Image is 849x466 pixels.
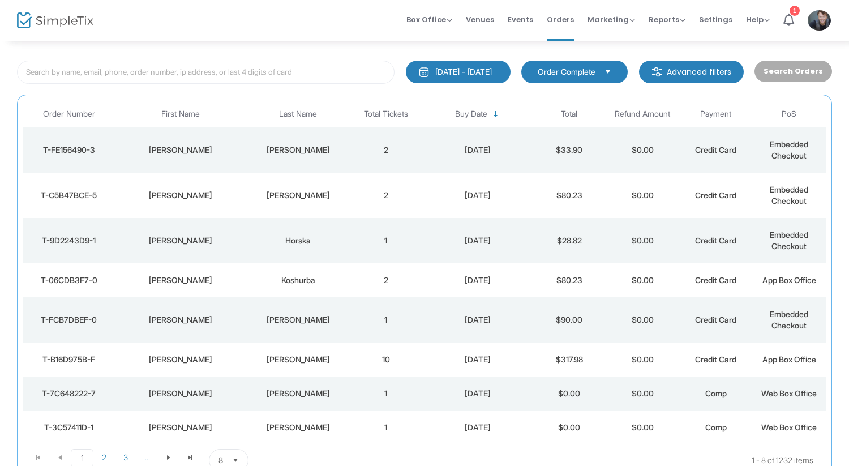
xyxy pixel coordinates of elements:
[699,5,732,34] span: Settings
[435,66,492,78] div: [DATE] - [DATE]
[705,422,727,432] span: Comp
[250,275,346,286] div: Koshurba
[455,109,487,119] span: Buy Date
[26,314,112,326] div: T-FCB7DBEF-0
[26,422,112,433] div: T-3C57411D-1
[533,411,606,444] td: $0.00
[118,190,244,201] div: Annemarie
[588,14,635,25] span: Marketing
[349,263,422,297] td: 2
[695,190,736,200] span: Credit Card
[790,6,800,16] div: 1
[533,377,606,411] td: $0.00
[651,66,663,78] img: filter
[115,449,136,466] span: Page 3
[762,354,816,364] span: App Box Office
[118,422,244,433] div: Dave
[762,275,816,285] span: App Box Office
[93,449,115,466] span: Page 2
[770,230,808,251] span: Embedded Checkout
[606,127,679,173] td: $0.00
[606,297,679,343] td: $0.00
[349,343,422,377] td: 10
[606,377,679,411] td: $0.00
[606,173,679,218] td: $0.00
[695,315,736,324] span: Credit Card
[349,218,422,263] td: 1
[161,109,200,119] span: First Name
[250,314,346,326] div: William
[705,388,727,398] span: Comp
[695,354,736,364] span: Credit Card
[700,109,731,119] span: Payment
[695,236,736,245] span: Credit Card
[639,61,744,83] m-button: Advanced filters
[533,127,606,173] td: $33.90
[43,109,95,119] span: Order Number
[136,449,158,466] span: Page 4
[606,343,679,377] td: $0.00
[250,144,346,156] div: CUSTODIO
[538,66,595,78] span: Order Complete
[26,190,112,201] div: T-C5B47BCE-5
[533,297,606,343] td: $90.00
[17,61,395,84] input: Search by name, email, phone, order number, ip address, or last 4 digits of card
[606,263,679,297] td: $0.00
[349,297,422,343] td: 1
[250,354,346,365] div: HOWELL
[250,388,346,399] div: Sonntag
[761,422,817,432] span: Web Box Office
[164,453,173,462] span: Go to the next page
[26,144,112,156] div: T-FE156490-3
[349,173,422,218] td: 2
[426,275,530,286] div: 2025-08-26
[118,354,244,365] div: ROBERT
[533,218,606,263] td: $28.82
[508,5,533,34] span: Events
[770,185,808,206] span: Embedded Checkout
[533,101,606,127] th: Total
[426,354,530,365] div: 2025-08-26
[606,411,679,444] td: $0.00
[770,309,808,330] span: Embedded Checkout
[426,422,530,433] div: 2025-08-26
[695,145,736,155] span: Credit Card
[118,388,244,399] div: Mayson
[770,139,808,160] span: Embedded Checkout
[606,218,679,263] td: $0.00
[26,354,112,365] div: T-B16D975B-F
[418,66,430,78] img: monthly
[23,101,826,444] div: Data table
[118,314,244,326] div: Jasmine
[606,101,679,127] th: Refund Amount
[746,14,770,25] span: Help
[349,127,422,173] td: 2
[426,235,530,246] div: 2025-08-26
[250,422,346,433] div: Amirault
[179,449,201,466] span: Go to the last page
[279,109,317,119] span: Last Name
[349,411,422,444] td: 1
[426,388,530,399] div: 2025-08-26
[533,263,606,297] td: $80.23
[118,275,244,286] div: Robert
[426,314,530,326] div: 2025-08-26
[782,109,796,119] span: PoS
[26,388,112,399] div: T-7C648222-7
[250,235,346,246] div: Horska
[250,190,346,201] div: Dietrich
[26,275,112,286] div: T-06CDB3F7-0
[426,144,530,156] div: 2025-08-26
[158,449,179,466] span: Go to the next page
[218,455,223,466] span: 8
[761,388,817,398] span: Web Box Office
[649,14,685,25] span: Reports
[426,190,530,201] div: 2025-08-26
[406,61,511,83] button: [DATE] - [DATE]
[466,5,494,34] span: Venues
[118,144,244,156] div: MICHAEL
[118,235,244,246] div: Agnieszka
[26,235,112,246] div: T-9D2243D9-1
[600,66,616,78] button: Select
[349,101,422,127] th: Total Tickets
